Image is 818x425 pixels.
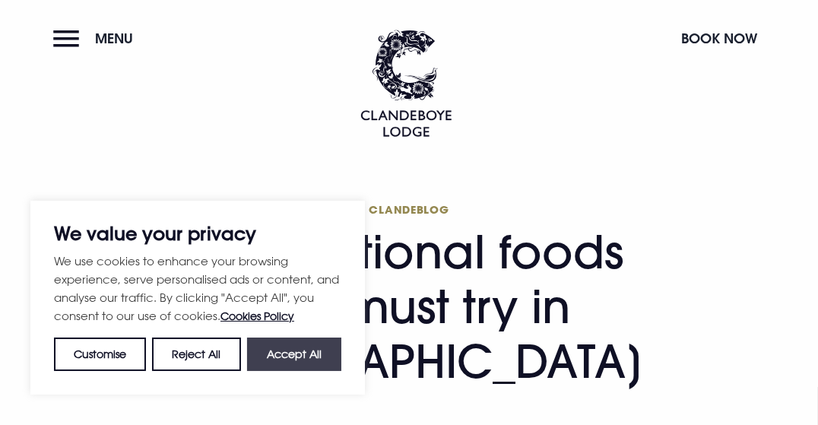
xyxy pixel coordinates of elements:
span: Clandeblog [151,202,666,217]
p: We use cookies to enhance your browsing experience, serve personalised ads or content, and analys... [54,252,341,325]
button: Accept All [247,338,341,371]
img: Clandeboye Lodge [360,30,452,137]
button: Reject All [152,338,240,371]
button: Menu [53,22,141,55]
div: We value your privacy [30,201,365,395]
button: Book Now [674,22,765,55]
button: Customise [54,338,146,371]
h1: 10 traditional foods you must try in [GEOGRAPHIC_DATA] [151,202,666,389]
a: Cookies Policy [220,309,294,322]
span: Menu [95,30,133,47]
p: We value your privacy [54,224,341,243]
